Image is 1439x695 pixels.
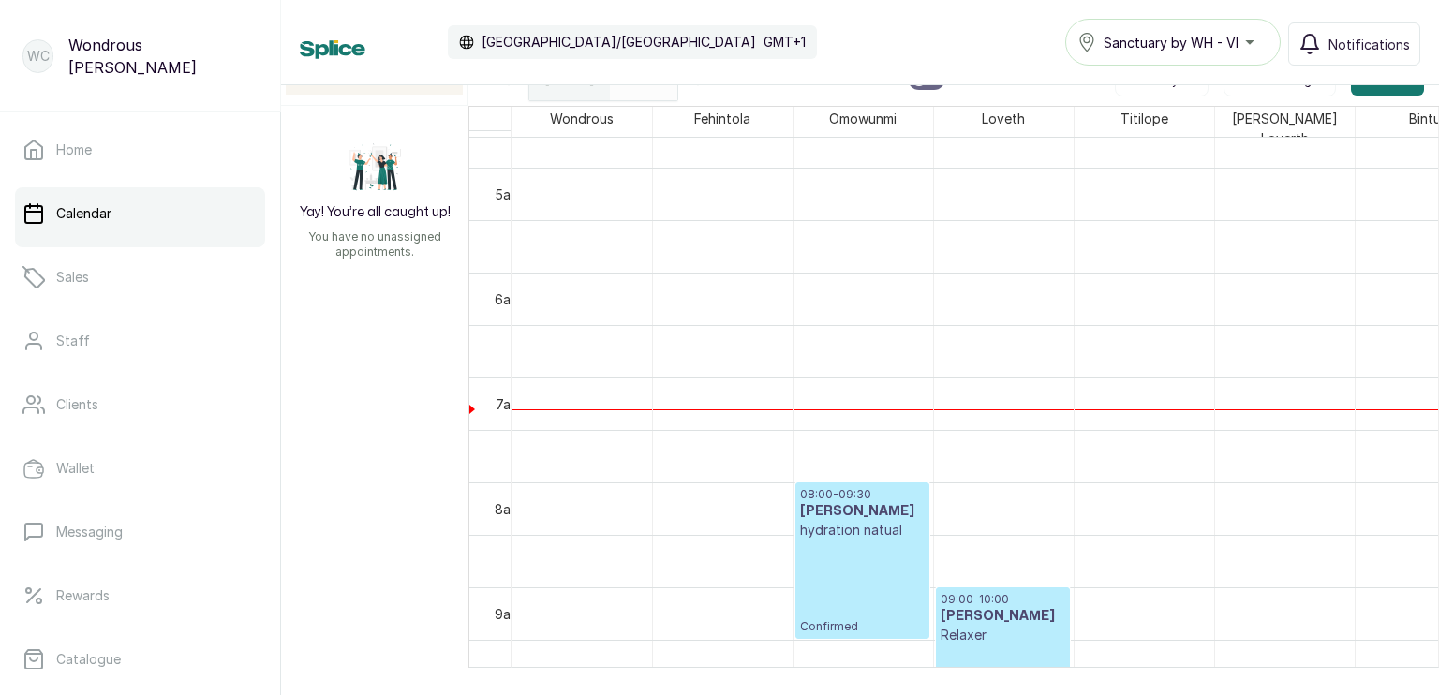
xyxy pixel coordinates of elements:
[15,187,265,240] a: Calendar
[15,378,265,431] a: Clients
[1288,22,1420,66] button: Notifications
[1065,19,1281,66] button: Sanctuary by WH - VI
[1117,107,1172,130] span: Titilope
[800,502,925,521] h3: [PERSON_NAME]
[491,289,525,309] div: 6am
[491,604,525,624] div: 9am
[800,619,925,634] span: Confirmed
[56,332,90,350] p: Staff
[764,33,806,52] p: GMT+1
[1328,35,1410,54] span: Notifications
[15,506,265,558] a: Messaging
[56,268,89,287] p: Sales
[492,394,525,414] div: 7am
[15,124,265,176] a: Home
[800,521,925,540] p: hydration natual
[491,185,525,204] div: 5am
[56,650,121,669] p: Catalogue
[15,442,265,495] a: Wallet
[941,607,1065,626] h3: [PERSON_NAME]
[15,569,265,622] a: Rewards
[56,523,123,541] p: Messaging
[292,229,457,259] p: You have no unassigned appointments.
[15,251,265,303] a: Sales
[978,107,1029,130] span: Loveth
[56,459,95,478] p: Wallet
[27,47,50,66] p: WC
[546,107,617,130] span: Wondrous
[300,203,451,222] h2: Yay! You’re all caught up!
[690,107,754,130] span: Fehintola
[1215,107,1355,150] span: [PERSON_NAME] Loverth
[482,33,756,52] p: [GEOGRAPHIC_DATA]/[GEOGRAPHIC_DATA]
[15,315,265,367] a: Staff
[491,499,525,519] div: 8am
[56,586,110,605] p: Rewards
[1104,33,1239,52] span: Sanctuary by WH - VI
[56,140,92,159] p: Home
[56,395,98,414] p: Clients
[15,633,265,686] a: Catalogue
[800,487,925,502] p: 08:00 - 09:30
[941,626,1065,644] p: Relaxer
[941,592,1065,607] p: 09:00 - 10:00
[68,34,258,79] p: Wondrous [PERSON_NAME]
[56,204,111,223] p: Calendar
[825,107,900,130] span: Omowunmi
